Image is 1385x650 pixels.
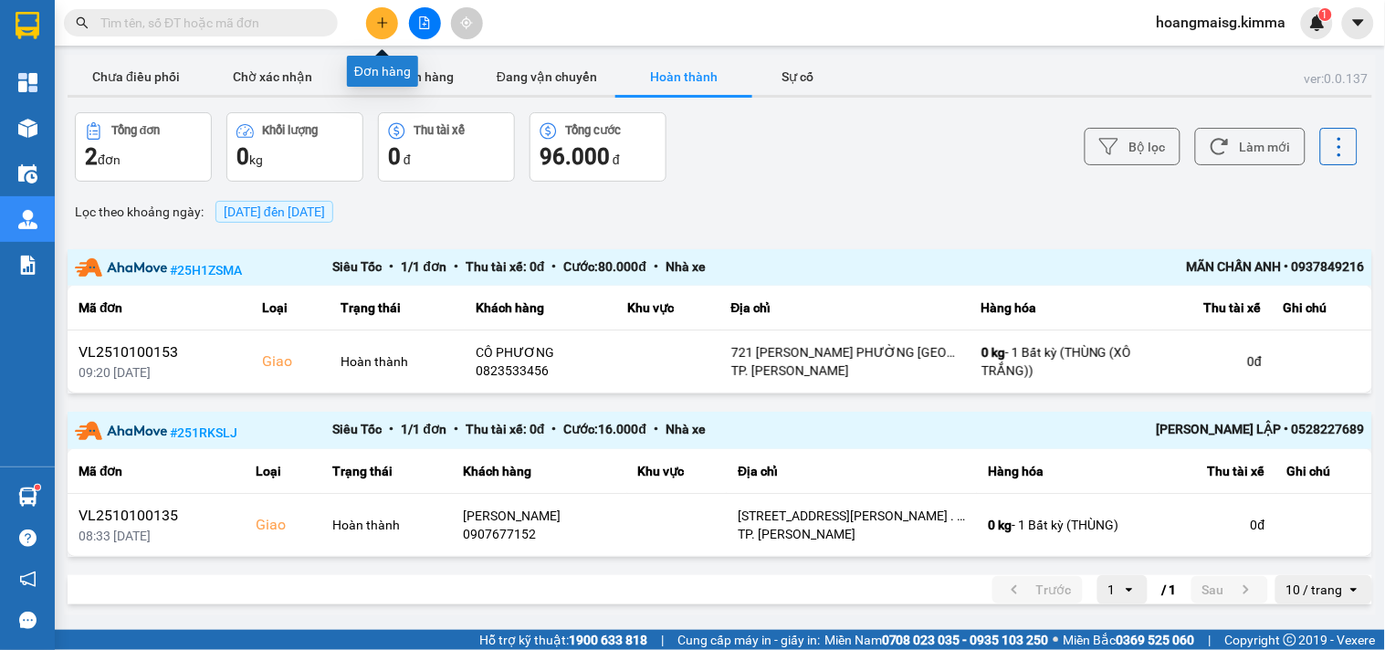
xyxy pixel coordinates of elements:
strong: 0708 023 035 - 0935 103 250 [882,633,1049,647]
svg: open [1122,582,1137,597]
button: Bộ lọc [1085,128,1180,165]
th: Địa chỉ [720,286,971,330]
span: 96.000 [540,144,610,170]
div: 721 [PERSON_NAME] PHƯỜNG [GEOGRAPHIC_DATA] [731,343,960,362]
th: Ghi chú [1273,286,1372,330]
div: Siêu Tốc 1 / 1 đơn Thu tài xế: 0 đ Cước: 80.000 đ Nhà xe [333,257,1107,279]
img: solution-icon [18,256,37,275]
div: 1 [1108,581,1116,599]
img: warehouse-icon [18,210,37,229]
button: Tổng cước96.000 đ [530,112,666,182]
div: MÃN CHẤN ANH • 0937849216 [1107,257,1365,279]
span: 0 [388,144,401,170]
button: Khối lượng0kg [226,112,363,182]
li: VP Vĩnh Long [126,99,243,119]
span: 2 [85,144,98,170]
span: 0 kg [981,345,1005,360]
div: [STREET_ADDRESS][PERSON_NAME] . QUẬN 10 [738,507,966,525]
div: Hoàn thành [332,516,441,534]
th: Mã đơn [68,286,251,330]
span: / 1 [1162,579,1177,601]
div: Thu tài xế [1170,460,1264,482]
span: • [446,259,466,274]
span: 1 [1322,8,1328,21]
strong: 0369 525 060 [1117,633,1195,647]
div: đ [388,142,505,172]
button: Chưa điều phối [68,58,205,95]
img: logo.jpg [9,9,73,73]
strong: 1900 633 818 [569,633,647,647]
button: Hoàn thành [615,58,752,95]
div: Khối lượng [263,124,319,137]
div: Giao [262,351,319,372]
span: # 251RKSLJ [170,425,237,440]
sup: 1 [35,485,40,490]
svg: open [1347,582,1361,597]
span: hoangmaisg.kimma [1142,11,1301,34]
span: [DATE] đến [DATE] [215,201,333,223]
div: Thu tài xế [1164,297,1262,319]
th: Hàng hóa [977,449,1159,494]
div: đ [540,142,656,172]
th: Trạng thái [321,449,452,494]
button: Tổng đơn2đơn [75,112,212,182]
span: question-circle [19,529,37,547]
span: • [646,259,666,274]
div: 0 đ [1170,516,1264,534]
span: plus [376,16,389,29]
div: VL2510100153 [79,341,240,363]
span: | [661,630,664,650]
span: # 25H1ZSMA [170,262,242,277]
input: Selected 10 / trang. [1345,581,1347,599]
div: Giao [257,514,310,536]
div: TP. [PERSON_NAME] [731,362,960,380]
button: next page. current page 1 / 1 [1191,576,1268,603]
button: Sự cố [752,58,844,95]
input: Tìm tên, số ĐT hoặc mã đơn [100,13,316,33]
button: caret-down [1342,7,1374,39]
th: Khách hàng [452,449,627,494]
span: 11/10/2025 đến 11/10/2025 [224,204,325,219]
div: 10 / trang [1286,581,1343,599]
span: file-add [418,16,431,29]
span: • [383,259,402,274]
span: • [646,422,666,436]
span: search [76,16,89,29]
th: Hàng hóa [971,286,1153,330]
th: Loại [246,449,321,494]
img: partner-logo [75,258,167,277]
th: Trạng thái [330,286,465,330]
th: Mã đơn [68,449,246,494]
div: 0 đ [1164,352,1262,371]
div: đơn [85,142,202,172]
span: Miền Bắc [1064,630,1195,650]
span: • [545,259,564,274]
div: 0823533456 [476,362,605,380]
div: Tổng đơn [111,124,161,137]
span: notification [19,571,37,588]
b: 107/1 , Đường 2/9 P1, TP Vĩnh Long [126,121,224,176]
span: • [383,422,402,436]
button: Chờ nhận hàng [341,58,478,95]
th: Ghi chú [1276,449,1372,494]
button: file-add [409,7,441,39]
sup: 1 [1319,8,1332,21]
th: Khách hàng [465,286,616,330]
div: Hoàn thành [341,352,454,371]
span: environment [126,122,139,135]
div: 08:33 [DATE] [79,527,235,545]
button: Chờ xác nhận [205,58,341,95]
span: Lọc theo khoảng ngày : [75,202,204,222]
span: Hỗ trợ kỹ thuật: [479,630,647,650]
span: caret-down [1350,15,1367,31]
div: 09:20 [DATE] [79,363,240,382]
span: message [19,612,37,629]
th: Loại [251,286,330,330]
div: [PERSON_NAME] [463,507,616,525]
span: 0 [236,144,249,170]
span: copyright [1284,634,1296,646]
th: Địa chỉ [727,449,977,494]
div: VL2510100135 [79,505,235,527]
button: plus [366,7,398,39]
span: • [545,422,564,436]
